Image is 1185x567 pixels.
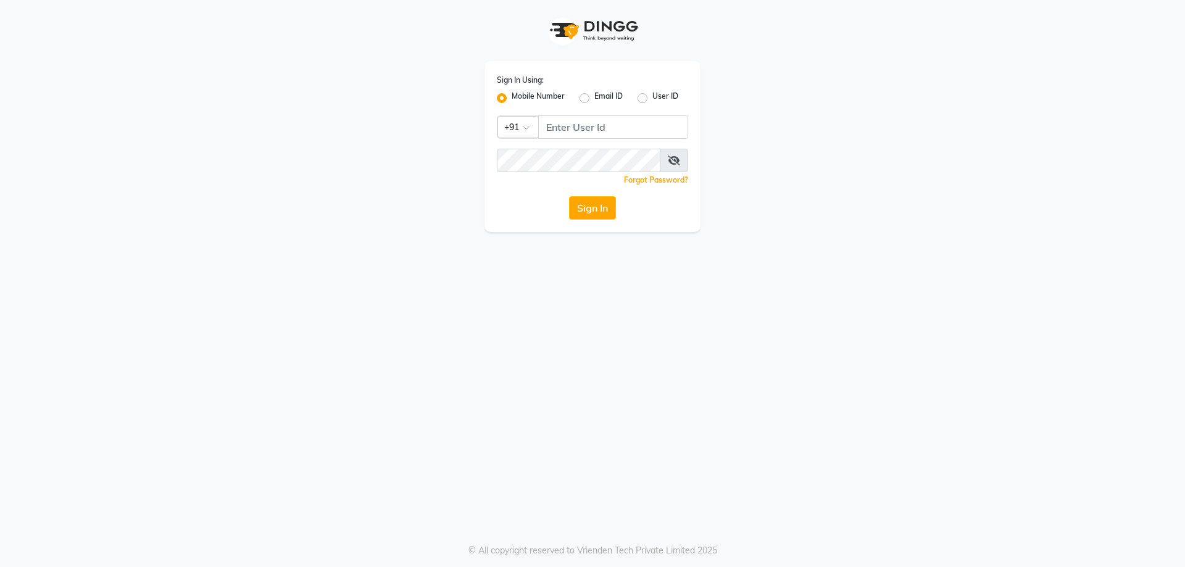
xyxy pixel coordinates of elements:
img: logo1.svg [543,12,642,49]
label: User ID [652,91,678,106]
input: Username [497,149,660,172]
label: Sign In Using: [497,75,544,86]
label: Email ID [594,91,623,106]
button: Sign In [569,196,616,220]
a: Forgot Password? [624,175,688,184]
label: Mobile Number [512,91,565,106]
input: Username [538,115,688,139]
